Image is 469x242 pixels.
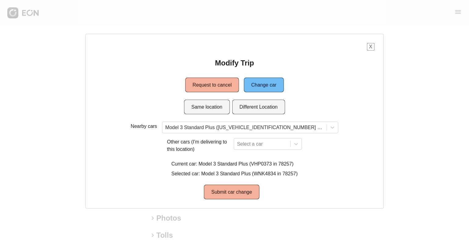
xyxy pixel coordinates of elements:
button: Change car [244,77,284,92]
button: X [367,43,374,50]
p: Nearby cars [131,122,157,130]
p: Current car: Model 3 Standard Plus (VHP0373 in 78257) [171,160,298,167]
button: Same location [184,99,230,114]
button: Different Location [232,99,285,114]
h2: Modify Trip [215,58,254,68]
p: Other cars (I'm delivering to this location) [167,138,231,153]
button: Request to cancel [185,77,239,92]
button: Submit car change [204,184,259,199]
p: Selected car: Model 3 Standard Plus (WNK4834 in 78257) [171,170,298,177]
